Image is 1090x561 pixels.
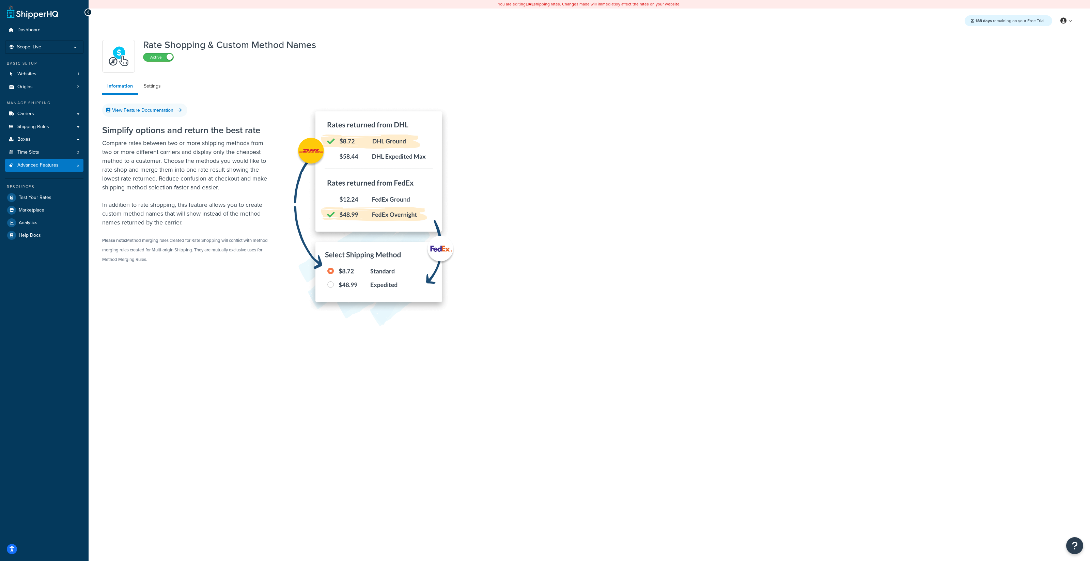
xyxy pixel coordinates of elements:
span: Time Slots [17,150,39,155]
img: icon-duo-feat-rate-shopping-ecdd8bed.png [107,44,130,68]
span: Test Your Rates [19,195,51,201]
li: Origins [5,81,83,93]
a: Websites1 [5,68,83,80]
div: Manage Shipping [5,100,83,106]
span: Scope: Live [17,44,41,50]
span: Marketplace [19,207,44,213]
a: Test Your Rates [5,191,83,204]
a: Marketplace [5,204,83,216]
h2: Simplify options and return the best rate [102,125,272,135]
span: Boxes [17,137,31,142]
li: Advanced Features [5,159,83,172]
a: Boxes [5,133,83,146]
span: remaining on your Free Trial [976,18,1044,24]
a: Help Docs [5,229,83,241]
span: Carriers [17,111,34,117]
span: 1 [78,71,79,77]
h1: Rate Shopping & Custom Method Names [143,40,316,50]
li: Time Slots [5,146,83,159]
p: In addition to rate shopping, this feature allows you to create custom method names that will sho... [102,200,272,227]
a: Settings [139,79,166,93]
small: Method merging rules created for Rate Shopping will conflict with method merging rules created fo... [102,237,268,263]
span: Advanced Features [17,162,59,168]
b: LIVE [526,1,534,7]
span: Websites [17,71,36,77]
img: Rate Shopping [293,105,456,327]
a: Origins2 [5,81,83,93]
a: Advanced Features5 [5,159,83,172]
span: 5 [77,162,79,168]
a: View Feature Documentation [102,104,187,117]
strong: Please note: [102,237,126,244]
button: Open Resource Center [1066,537,1083,554]
span: 2 [77,84,79,90]
strong: 188 days [976,18,992,24]
a: Information [102,79,138,95]
a: Shipping Rules [5,121,83,133]
span: Dashboard [17,27,41,33]
span: Origins [17,84,33,90]
a: Carriers [5,108,83,120]
span: Analytics [19,220,37,226]
a: Time Slots0 [5,146,83,159]
span: Help Docs [19,233,41,238]
label: Active [143,53,173,61]
a: Dashboard [5,24,83,36]
span: Shipping Rules [17,124,49,130]
li: Websites [5,68,83,80]
div: Basic Setup [5,61,83,66]
span: 0 [77,150,79,155]
p: Compare rates between two or more shipping methods from two or more different carriers and displa... [102,139,272,192]
div: Resources [5,184,83,190]
a: Analytics [5,217,83,229]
